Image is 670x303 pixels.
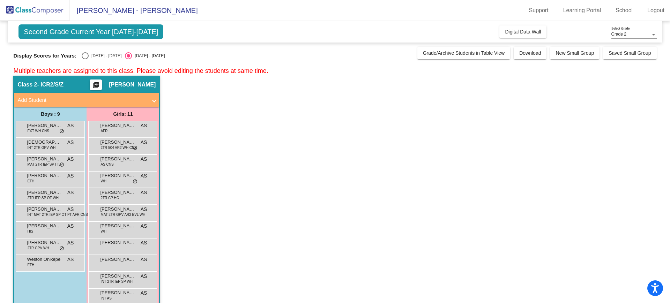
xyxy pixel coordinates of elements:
[17,81,37,88] span: Class 2
[82,52,165,59] mat-radio-group: Select an option
[27,195,58,200] span: 2TR IEP SP OT WH
[100,162,113,167] span: AS CNS
[27,239,62,246] span: [PERSON_NAME]
[100,289,135,296] span: [PERSON_NAME]
[27,212,88,217] span: INT MAT 2TR IEP SP OT PT AFR CNS
[59,129,64,134] span: do_not_disturb_alt
[100,296,112,301] span: INT AS
[100,189,135,196] span: [PERSON_NAME]
[609,50,651,56] span: Saved Small Group
[90,79,102,90] button: Print Students Details
[100,222,135,229] span: [PERSON_NAME][MEDICAL_DATA]
[13,67,268,74] span: Multiple teachers are assigned to this class. Please avoid editing the students at same time.
[87,107,159,121] div: Girls: 11
[141,206,147,213] span: AS
[558,5,607,16] a: Learning Portal
[141,239,147,247] span: AS
[423,50,505,56] span: Grade/Archive Students in Table View
[141,273,147,280] span: AS
[100,206,135,213] span: [PERSON_NAME]
[59,162,64,168] span: do_not_disturb_alt
[27,128,49,134] span: EXT WH CNS
[67,172,74,180] span: AS
[14,107,87,121] div: Boys : 9
[499,25,546,38] button: Digital Data Wall
[27,245,49,251] span: 2TR GPV WH
[27,229,33,234] span: HIS
[100,122,135,129] span: [PERSON_NAME]
[642,5,670,16] a: Logout
[100,273,135,280] span: [PERSON_NAME]
[556,50,594,56] span: New Small Group
[100,279,133,284] span: INT 2TR IEP SP WH
[519,50,541,56] span: Download
[417,47,511,59] button: Grade/Archive Students in Table View
[100,212,145,217] span: MAT 2TR GPV AR2 EVL WH
[14,93,159,107] mat-expansion-panel-header: Add Student
[27,206,62,213] span: [PERSON_NAME]
[100,172,135,179] span: [PERSON_NAME]
[550,47,600,59] button: New Small Group
[59,246,64,251] span: do_not_disturb_alt
[27,156,62,162] span: [PERSON_NAME]
[141,289,147,297] span: AS
[13,53,76,59] span: Display Scores for Years:
[141,156,147,163] span: AS
[67,239,74,247] span: AS
[67,139,74,146] span: AS
[109,81,156,88] span: [PERSON_NAME]
[141,222,147,230] span: AS
[523,5,554,16] a: Support
[141,122,147,129] span: AS
[67,206,74,213] span: AS
[67,256,74,263] span: AS
[141,139,147,146] span: AS
[37,81,64,88] span: - ICR2/S/Z
[27,162,61,167] span: MAT 2TR IEP SP HIS
[67,122,74,129] span: AS
[141,189,147,196] span: AS
[92,82,100,91] mat-icon: picture_as_pdf
[27,262,34,267] span: ETH
[141,256,147,263] span: AS
[27,179,34,184] span: ETH
[100,128,107,134] span: AFR
[100,179,106,184] span: WH
[27,172,62,179] span: [PERSON_NAME]
[27,189,62,196] span: [PERSON_NAME]
[132,53,165,59] div: [DATE] - [DATE]
[603,47,656,59] button: Saved Small Group
[610,5,638,16] a: School
[100,229,106,234] span: WH
[611,32,626,37] span: Grade 2
[100,139,135,146] span: [PERSON_NAME]
[514,47,546,59] button: Download
[67,156,74,163] span: AS
[100,156,135,162] span: [PERSON_NAME]
[67,222,74,230] span: AS
[100,195,119,200] span: 2TR CP HC
[27,145,55,150] span: INT 2TR GPV WH
[70,5,198,16] span: [PERSON_NAME] - [PERSON_NAME]
[17,96,147,104] mat-panel-title: Add Student
[27,222,62,229] span: [PERSON_NAME]
[100,145,136,150] span: 2TR 504 AR2 WH CNS
[67,189,74,196] span: AS
[100,256,135,263] span: [PERSON_NAME]
[133,179,137,184] span: do_not_disturb_alt
[27,139,62,146] span: [DEMOGRAPHIC_DATA][PERSON_NAME]
[133,145,137,151] span: do_not_disturb_alt
[27,256,62,263] span: Weston Onikepe
[18,24,163,39] span: Second Grade Current Year [DATE]-[DATE]
[505,29,541,35] span: Digital Data Wall
[27,122,62,129] span: [PERSON_NAME]
[89,53,121,59] div: [DATE] - [DATE]
[141,172,147,180] span: AS
[100,239,135,246] span: [PERSON_NAME]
